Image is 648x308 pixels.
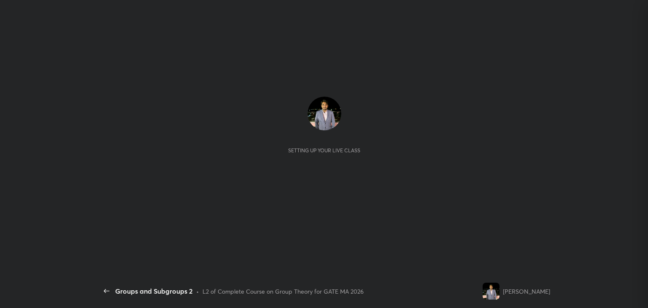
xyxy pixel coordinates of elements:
[308,97,341,130] img: 9689d3ed888646769c7969bc1f381e91.jpg
[196,287,199,296] div: •
[503,287,550,296] div: [PERSON_NAME]
[202,287,364,296] div: L2 of Complete Course on Group Theory for GATE MA 2026
[483,283,499,300] img: 9689d3ed888646769c7969bc1f381e91.jpg
[115,286,193,296] div: Groups and Subgroups 2
[288,147,360,154] div: Setting up your live class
